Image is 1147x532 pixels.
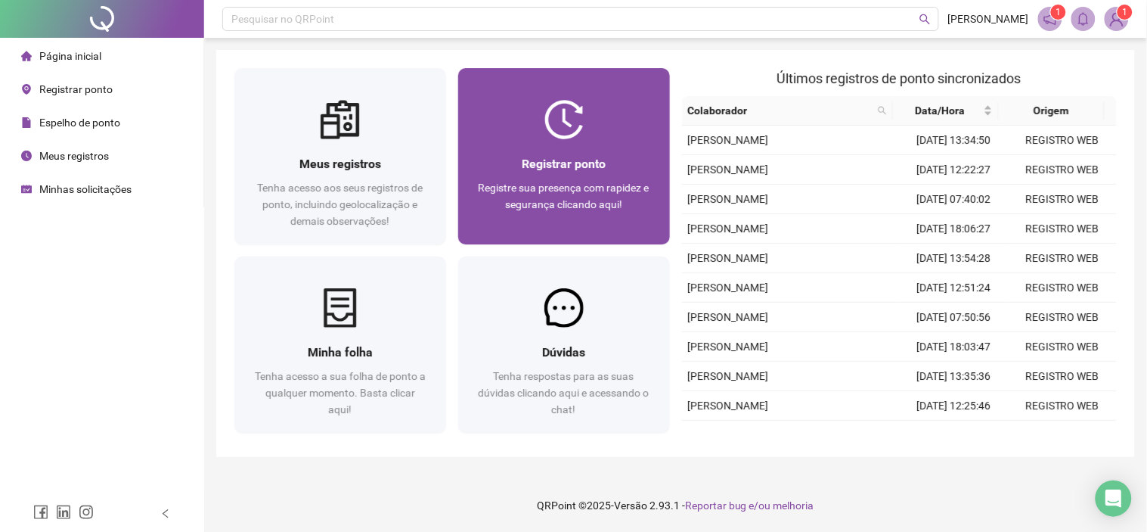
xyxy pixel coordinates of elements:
[688,282,769,294] span: [PERSON_NAME]
[1123,7,1128,17] span: 1
[1008,126,1117,155] td: REGISTRO WEB
[1096,481,1132,517] div: Open Intercom Messenger
[1008,362,1117,391] td: REGISTRO WEB
[1008,391,1117,421] td: REGISTRO WEB
[688,163,769,176] span: [PERSON_NAME]
[899,155,1008,185] td: [DATE] 12:22:27
[899,421,1008,450] td: [DATE] 08:08:04
[688,341,769,353] span: [PERSON_NAME]
[899,332,1008,362] td: [DATE] 18:03:47
[39,183,132,195] span: Minhas solicitações
[1105,8,1128,30] img: 83971
[39,83,113,95] span: Registrar ponto
[33,505,48,520] span: facebook
[21,84,32,95] span: environment
[688,102,873,119] span: Colaborador
[1051,5,1066,20] sup: 1
[21,151,32,161] span: clock-circle
[522,157,606,171] span: Registrar ponto
[458,68,670,244] a: Registrar pontoRegistre sua presença com rapidez e segurança clicando aqui!
[234,257,446,433] a: Minha folhaTenha acesso a sua folha de ponto a qualquer momento. Basta clicar aqui!
[1118,5,1133,20] sup: Atualize o seu contato no menu Meus Dados
[899,391,1008,421] td: [DATE] 12:25:46
[688,193,769,205] span: [PERSON_NAME]
[688,400,769,412] span: [PERSON_NAME]
[1043,12,1057,26] span: notification
[21,51,32,61] span: home
[39,150,109,162] span: Meus registros
[308,345,373,359] span: Minha folha
[299,157,381,171] span: Meus registros
[1008,214,1117,244] td: REGISTRO WEB
[777,70,1021,86] span: Últimos registros de ponto sincronizados
[79,505,94,520] span: instagram
[39,117,120,129] span: Espelho de ponto
[234,68,446,244] a: Meus registrosTenha acesso aos seus registros de ponto, incluindo geolocalização e demais observa...
[899,303,1008,332] td: [DATE] 07:50:56
[875,99,890,122] span: search
[899,362,1008,391] td: [DATE] 13:35:36
[458,257,670,433] a: DúvidasTenha respostas para as suas dúvidas clicando aqui e acessando o chat!
[1008,244,1117,273] td: REGISTRO WEB
[899,244,1008,273] td: [DATE] 13:54:28
[255,370,426,415] span: Tenha acesso a sua folha de ponto a qualquer momento. Basta clicar aqui!
[899,214,1008,244] td: [DATE] 18:06:27
[1056,7,1062,17] span: 1
[257,182,423,227] span: Tenha acesso aos seus registros de ponto, incluindo geolocalização e demais observações!
[1008,303,1117,332] td: REGISTRO WEB
[919,14,931,25] span: search
[1008,421,1117,450] td: REGISTRO WEB
[999,96,1105,126] th: Origem
[1008,155,1117,185] td: REGISTRO WEB
[899,185,1008,214] td: [DATE] 07:40:02
[948,11,1029,27] span: [PERSON_NAME]
[899,102,981,119] span: Data/Hora
[688,311,769,323] span: [PERSON_NAME]
[479,370,649,415] span: Tenha respostas para as suas dúvidas clicando aqui e acessando o chat!
[1077,12,1090,26] span: bell
[56,505,71,520] span: linkedin
[688,134,769,146] span: [PERSON_NAME]
[893,96,999,126] th: Data/Hora
[614,499,647,512] span: Versão
[899,273,1008,303] td: [DATE] 12:51:24
[1008,185,1117,214] td: REGISTRO WEB
[204,479,1147,532] footer: QRPoint © 2025 - 2.93.1 -
[1008,273,1117,303] td: REGISTRO WEB
[688,222,769,235] span: [PERSON_NAME]
[878,106,887,115] span: search
[39,50,101,62] span: Página inicial
[21,184,32,194] span: schedule
[479,182,649,210] span: Registre sua presença com rapidez e segurança clicando aqui!
[688,252,769,264] span: [PERSON_NAME]
[160,509,171,519] span: left
[542,345,585,359] span: Dúvidas
[685,499,814,512] span: Reportar bug e/ou melhoria
[1008,332,1117,362] td: REGISTRO WEB
[688,370,769,382] span: [PERSON_NAME]
[21,117,32,128] span: file
[899,126,1008,155] td: [DATE] 13:34:50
